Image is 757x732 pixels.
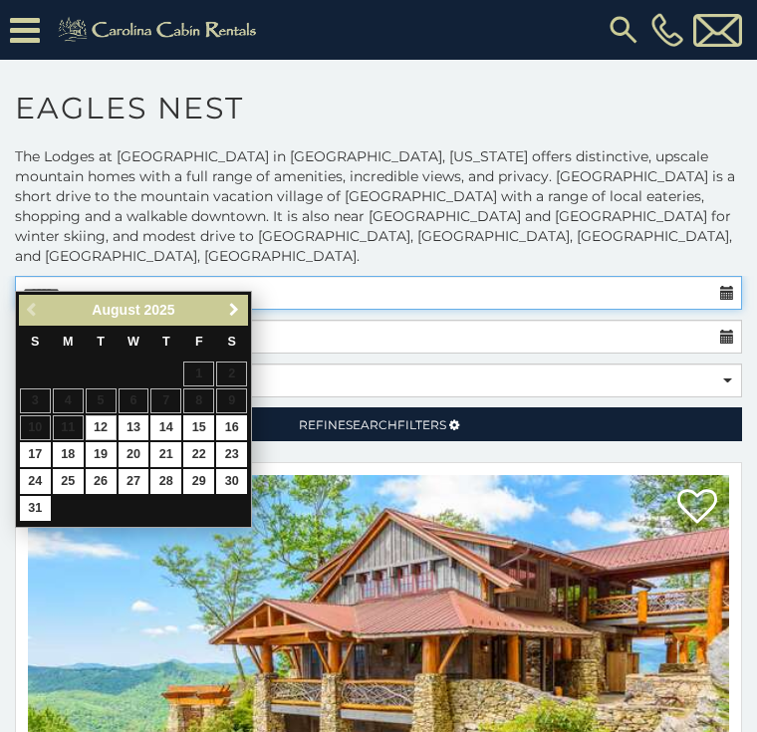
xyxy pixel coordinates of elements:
a: 15 [183,415,214,440]
a: 19 [86,442,117,467]
a: 22 [183,442,214,467]
a: 13 [119,415,149,440]
a: 26 [86,469,117,494]
span: Saturday [228,335,236,349]
span: Sunday [31,335,39,349]
a: 29 [183,469,214,494]
span: Monday [63,335,74,349]
img: Khaki-logo.png [50,14,270,46]
a: RefineSearchFilters [15,407,742,441]
span: August [92,302,139,318]
span: Tuesday [97,335,105,349]
a: 12 [86,415,117,440]
img: search-regular.svg [606,12,641,48]
span: 2025 [143,302,174,318]
a: 24 [20,469,51,494]
a: Add to favorites [677,487,717,529]
span: Wednesday [127,335,139,349]
span: Thursday [162,335,170,349]
a: 16 [216,415,247,440]
a: 17 [20,442,51,467]
a: [PHONE_NUMBER] [646,13,688,47]
a: 18 [53,442,84,467]
a: 31 [20,496,51,521]
a: 25 [53,469,84,494]
a: 20 [119,442,149,467]
a: 21 [150,442,181,467]
a: 27 [119,469,149,494]
span: Refine Filters [299,417,446,432]
a: 14 [150,415,181,440]
span: Search [346,417,397,432]
a: Next [221,298,246,323]
span: Next [226,302,242,318]
a: 23 [216,442,247,467]
a: 28 [150,469,181,494]
span: Friday [195,335,203,349]
a: 30 [216,469,247,494]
